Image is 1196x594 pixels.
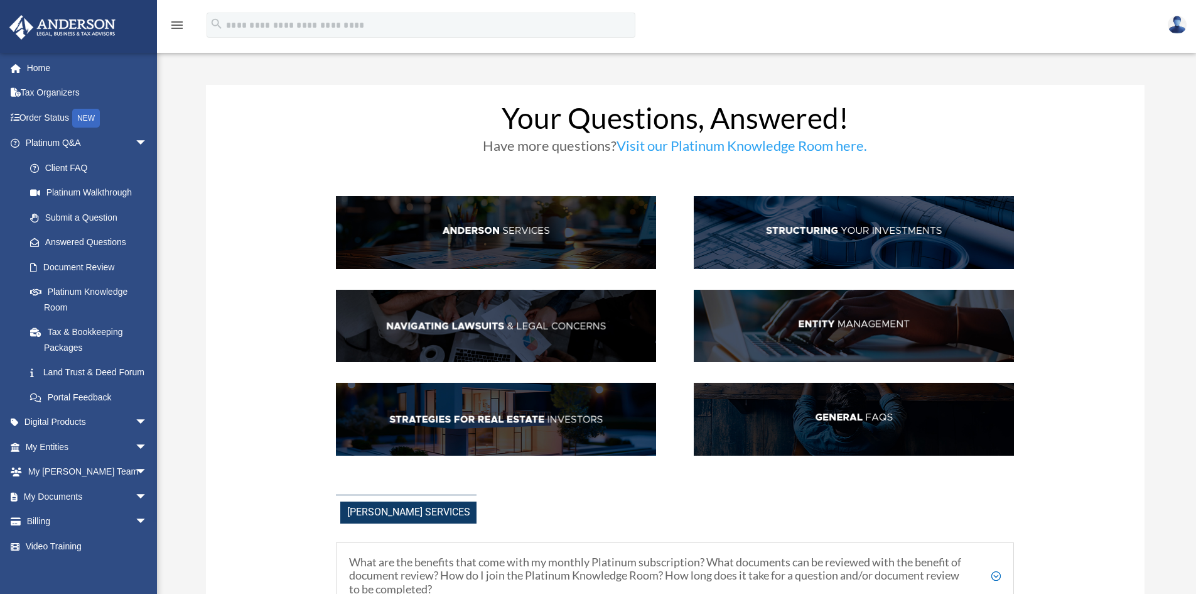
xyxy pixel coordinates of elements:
h3: Have more questions? [336,139,1014,159]
a: Submit a Question [18,205,166,230]
a: Visit our Platinum Knowledge Room here. [617,137,867,160]
a: Video Training [9,534,166,559]
a: Answered Questions [18,230,166,255]
span: arrow_drop_down [135,410,160,436]
span: arrow_drop_down [135,434,160,460]
img: User Pic [1168,16,1187,34]
a: Platinum Knowledge Room [18,280,166,320]
a: Document Review [18,255,166,280]
a: Platinum Q&Aarrow_drop_down [9,131,166,156]
a: My Documentsarrow_drop_down [9,484,166,509]
a: Tax Organizers [9,80,166,106]
i: search [210,17,224,31]
span: arrow_drop_down [135,484,160,510]
img: AndServ_hdr [336,196,656,269]
a: Platinum Walkthrough [18,180,166,206]
span: arrow_drop_down [135,459,160,485]
a: Portal Feedback [18,385,166,410]
a: My Entitiesarrow_drop_down [9,434,166,459]
a: Client FAQ [18,155,160,180]
a: Billingarrow_drop_down [9,509,166,534]
span: arrow_drop_down [135,131,160,157]
a: menu [170,22,185,33]
a: Home [9,55,166,80]
a: Tax & Bookkeeping Packages [18,320,166,360]
a: Digital Productsarrow_drop_down [9,410,166,435]
a: My [PERSON_NAME] Teamarrow_drop_down [9,459,166,485]
img: StratsRE_hdr [336,383,656,456]
img: EntManag_hdr [694,290,1014,363]
img: NavLaw_hdr [336,290,656,363]
a: Land Trust & Deed Forum [18,360,166,385]
span: arrow_drop_down [135,509,160,535]
div: NEW [72,109,100,128]
span: [PERSON_NAME] Services [340,502,477,524]
img: StructInv_hdr [694,196,1014,269]
a: Order StatusNEW [9,105,166,131]
h1: Your Questions, Answered! [336,104,1014,139]
i: menu [170,18,185,33]
img: GenFAQ_hdr [694,383,1014,456]
img: Anderson Advisors Platinum Portal [6,15,119,40]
